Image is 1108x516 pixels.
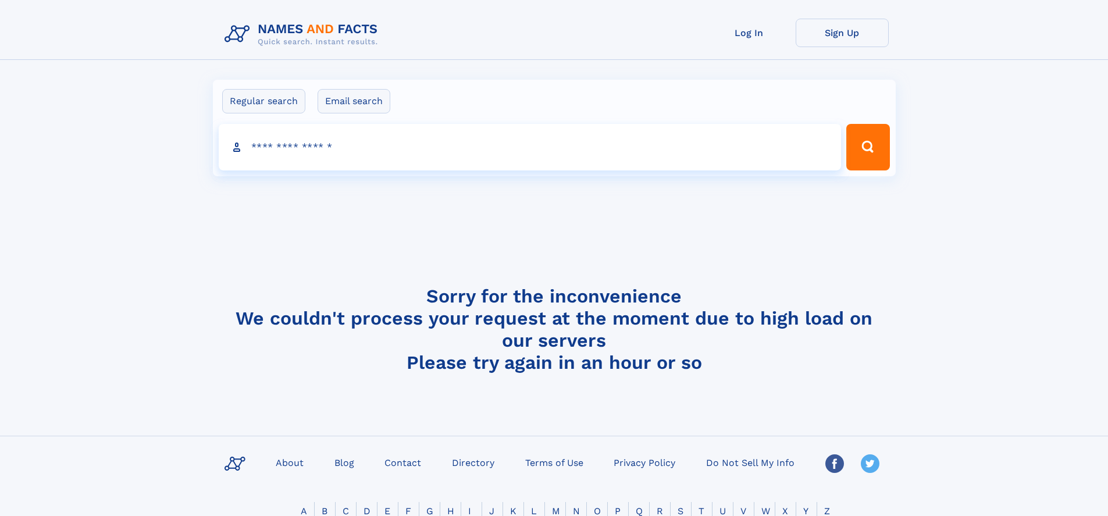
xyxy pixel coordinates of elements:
button: Search Button [846,124,889,170]
label: Email search [318,89,390,113]
img: Logo Names and Facts [220,19,387,50]
label: Regular search [222,89,305,113]
img: Facebook [825,454,844,473]
a: Privacy Policy [609,454,680,471]
h4: Sorry for the inconvenience We couldn't process your request at the moment due to high load on ou... [220,285,889,373]
a: About [271,454,308,471]
a: Sign Up [796,19,889,47]
img: Twitter [861,454,879,473]
a: Contact [380,454,426,471]
a: Blog [330,454,359,471]
a: Terms of Use [521,454,588,471]
a: Do Not Sell My Info [701,454,799,471]
a: Log In [703,19,796,47]
a: Directory [447,454,499,471]
input: search input [219,124,842,170]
